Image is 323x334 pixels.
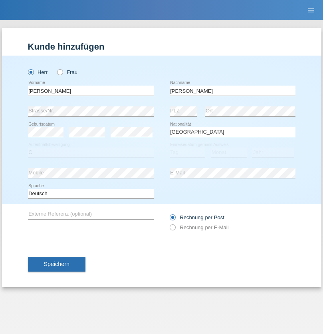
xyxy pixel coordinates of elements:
button: Speichern [28,257,85,272]
h1: Kunde hinzufügen [28,42,295,52]
input: Rechnung per Post [170,214,175,224]
input: Frau [57,69,62,74]
label: Herr [28,69,48,75]
span: Speichern [44,261,69,267]
i: menu [307,6,315,14]
label: Rechnung per E-Mail [170,224,229,230]
input: Rechnung per E-Mail [170,224,175,234]
a: menu [303,8,319,12]
label: Rechnung per Post [170,214,224,220]
label: Frau [57,69,77,75]
input: Herr [28,69,33,74]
